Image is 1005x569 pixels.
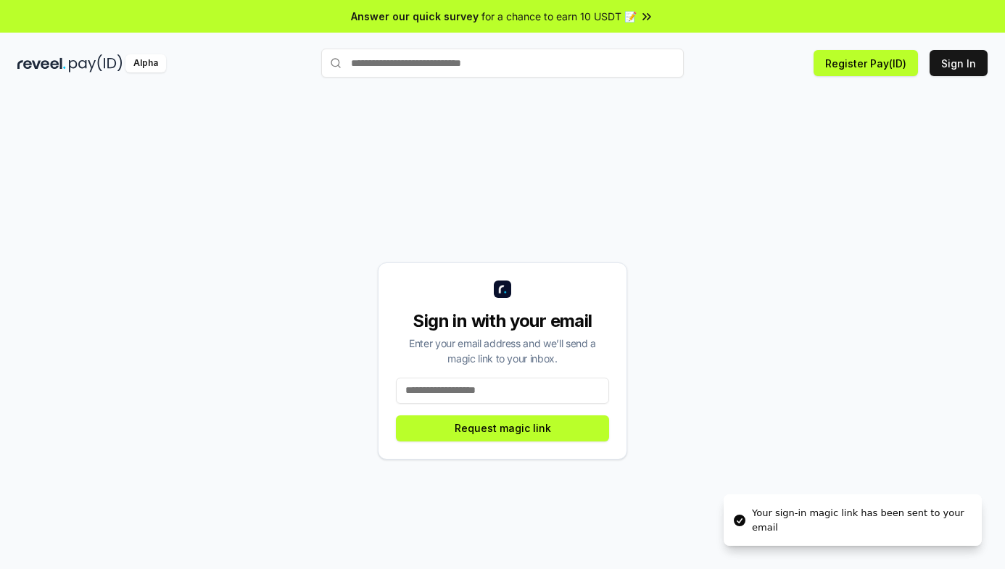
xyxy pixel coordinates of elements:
[481,9,637,24] span: for a chance to earn 10 USDT 📝
[396,336,609,366] div: Enter your email address and we’ll send a magic link to your inbox.
[752,506,970,534] div: Your sign-in magic link has been sent to your email
[930,50,988,76] button: Sign In
[494,281,511,298] img: logo_small
[17,54,66,72] img: reveel_dark
[351,9,479,24] span: Answer our quick survey
[125,54,166,72] div: Alpha
[396,415,609,441] button: Request magic link
[69,54,123,72] img: pay_id
[814,50,918,76] button: Register Pay(ID)
[396,310,609,333] div: Sign in with your email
